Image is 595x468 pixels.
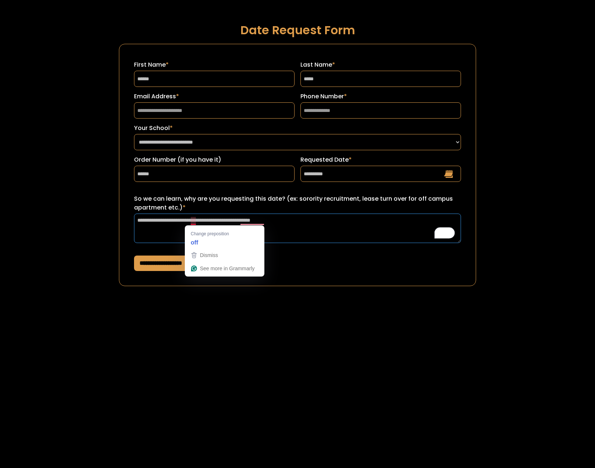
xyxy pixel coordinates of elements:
label: Order Number (if you have it) [134,155,295,164]
h1: Date Request Form [119,24,476,36]
label: Email Address [134,92,295,101]
label: So we can learn, why are you requesting this date? (ex: sorority recruitment, lease turn over for... [134,194,461,212]
label: Last Name [300,60,461,69]
label: Your School [134,124,461,133]
label: Requested Date [300,155,461,164]
form: Request a Date Form [119,44,476,286]
label: First Name [134,60,295,69]
label: Phone Number [300,92,461,101]
textarea: To enrich screen reader interactions, please activate Accessibility in Grammarly extension settings [134,214,461,243]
